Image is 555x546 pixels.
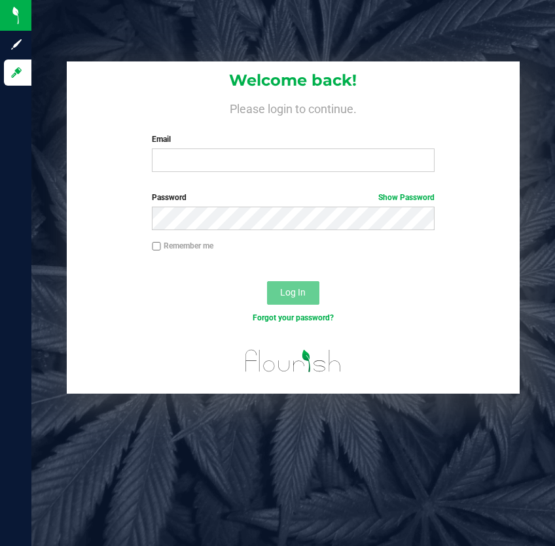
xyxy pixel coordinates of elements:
label: Remember me [152,240,213,252]
span: Log In [280,287,306,298]
img: flourish_logo.svg [237,337,350,384]
a: Show Password [378,193,435,202]
button: Log In [267,281,319,305]
h4: Please login to continue. [67,99,520,115]
h1: Welcome back! [67,72,520,89]
span: Password [152,193,187,202]
inline-svg: Log in [10,66,23,79]
input: Remember me [152,242,161,251]
label: Email [152,133,434,145]
inline-svg: Sign up [10,38,23,51]
a: Forgot your password? [253,313,334,322]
